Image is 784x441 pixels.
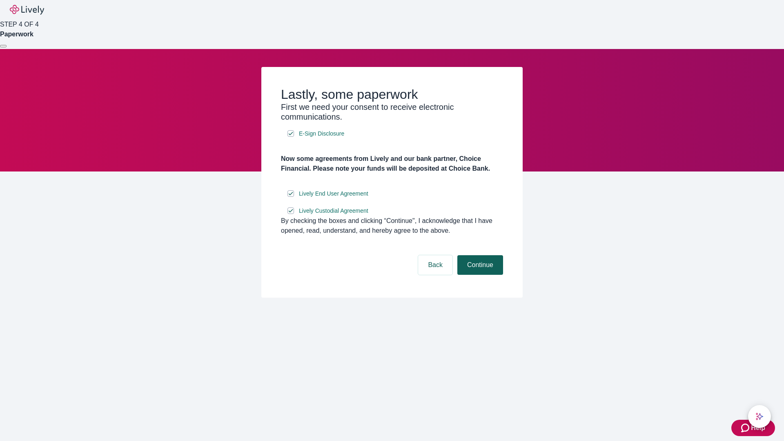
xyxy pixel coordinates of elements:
[299,129,344,138] span: E-Sign Disclosure
[755,412,764,421] svg: Lively AI Assistant
[731,420,775,436] button: Zendesk support iconHelp
[297,189,370,199] a: e-sign disclosure document
[10,5,44,15] img: Lively
[281,87,503,102] h2: Lastly, some paperwork
[299,207,368,215] span: Lively Custodial Agreement
[748,405,771,428] button: chat
[457,255,503,275] button: Continue
[281,216,503,236] div: By checking the boxes and clicking “Continue", I acknowledge that I have opened, read, understand...
[751,423,765,433] span: Help
[741,423,751,433] svg: Zendesk support icon
[281,102,503,122] h3: First we need your consent to receive electronic communications.
[418,255,452,275] button: Back
[297,206,370,216] a: e-sign disclosure document
[297,129,346,139] a: e-sign disclosure document
[299,189,368,198] span: Lively End User Agreement
[281,154,503,174] h4: Now some agreements from Lively and our bank partner, Choice Financial. Please note your funds wi...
